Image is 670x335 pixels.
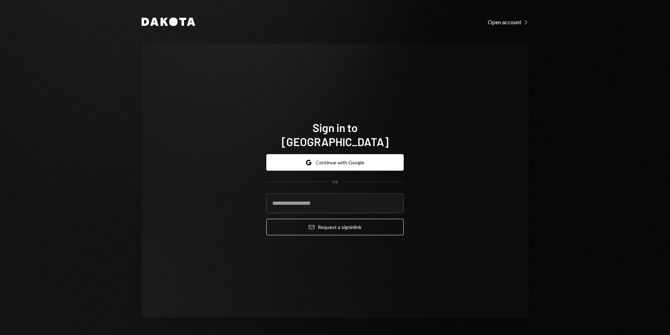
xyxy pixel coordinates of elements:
[266,120,404,149] h1: Sign in to [GEOGRAPHIC_DATA]
[488,18,528,26] a: Open account
[266,154,404,171] button: Continue with Google
[332,179,338,185] div: OR
[266,219,404,235] button: Request a signinlink
[488,19,528,26] div: Open account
